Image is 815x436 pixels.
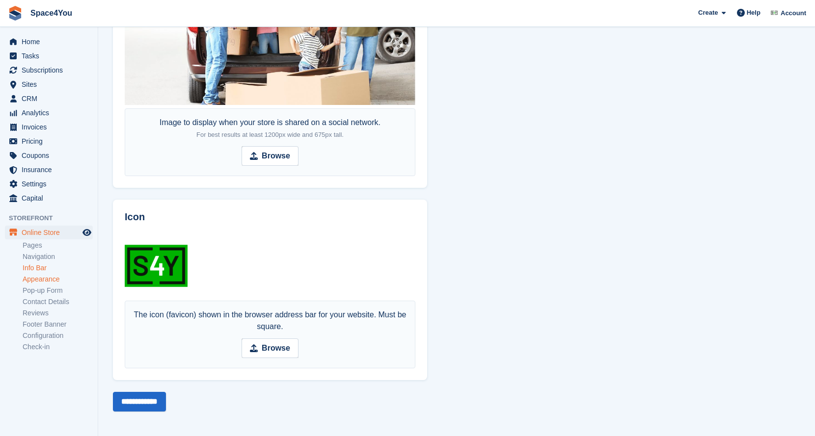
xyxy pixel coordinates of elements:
span: Help [747,8,761,18]
strong: Browse [262,150,290,162]
span: Sites [22,77,81,91]
span: Storefront [9,213,98,223]
a: menu [5,149,93,162]
span: Create [698,8,718,18]
span: Capital [22,191,81,205]
a: menu [5,92,93,105]
a: Appearance [23,275,93,284]
a: Check-in [23,342,93,352]
img: stora-icon-8386f47178a22dfd0bd8f6a31ec36ba5ce8667c1dd55bd0f319d3a0aa187defe.svg [8,6,23,21]
div: Image to display when your store is shared on a social network. [160,117,380,140]
span: For best results at least 1200px wide and 675px tall. [196,131,344,138]
a: Contact Details [23,297,93,307]
span: Invoices [22,120,81,134]
a: menu [5,63,93,77]
a: Navigation [23,252,93,261]
input: Browse [242,146,299,166]
a: Info Bar [23,263,93,273]
span: Tasks [22,49,81,63]
span: CRM [22,92,81,105]
a: Space4You [27,5,76,21]
a: menu [5,191,93,205]
a: Footer Banner [23,320,93,329]
a: Pop-up Form [23,286,93,295]
span: Analytics [22,106,81,120]
a: menu [5,35,93,49]
img: favicon-space4you.png [125,234,188,297]
a: menu [5,163,93,177]
a: menu [5,177,93,191]
a: menu [5,106,93,120]
span: Home [22,35,81,49]
div: The icon (favicon) shown in the browser address bar for your website. Must be square. [130,309,410,333]
span: Coupons [22,149,81,162]
a: menu [5,226,93,239]
span: Settings [22,177,81,191]
a: Reviews [23,308,93,318]
a: Preview store [81,227,93,238]
strong: Browse [262,342,290,354]
span: Pricing [22,134,81,148]
a: menu [5,77,93,91]
a: menu [5,134,93,148]
span: Online Store [22,226,81,239]
span: Insurance [22,163,81,177]
h2: Icon [125,211,415,223]
a: Configuration [23,331,93,340]
input: Browse [242,338,299,358]
a: menu [5,49,93,63]
a: menu [5,120,93,134]
span: Subscriptions [22,63,81,77]
img: Finn-Kristof Kausch [769,8,779,18]
a: Pages [23,241,93,250]
span: Account [781,8,806,18]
